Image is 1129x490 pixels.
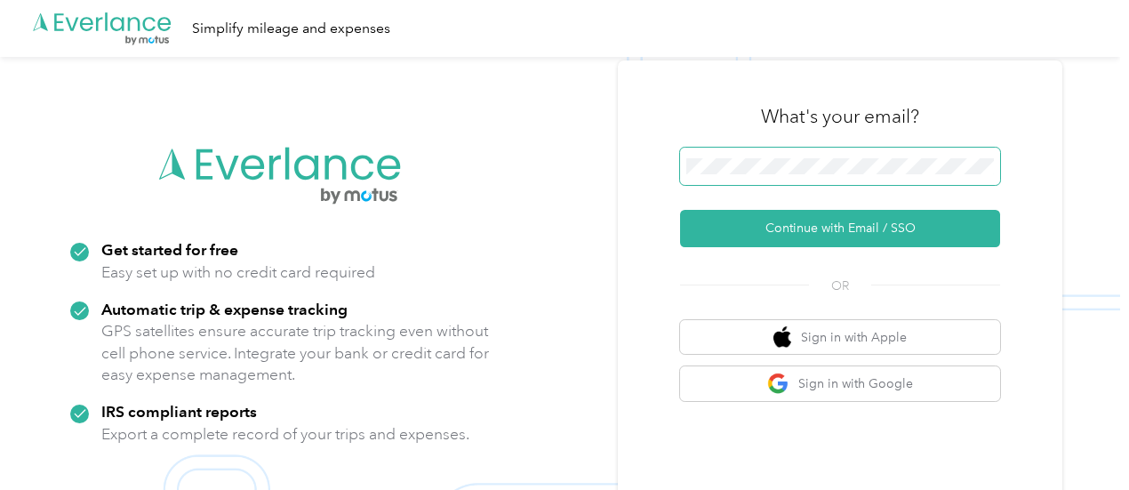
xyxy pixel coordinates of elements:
strong: Automatic trip & expense tracking [101,300,348,318]
button: Continue with Email / SSO [680,210,1000,247]
strong: Get started for free [101,240,238,259]
button: google logoSign in with Google [680,366,1000,401]
p: GPS satellites ensure accurate trip tracking even without cell phone service. Integrate your bank... [101,320,490,386]
strong: IRS compliant reports [101,402,257,421]
img: apple logo [773,326,791,349]
button: apple logoSign in with Apple [680,320,1000,355]
span: OR [809,277,871,295]
div: Simplify mileage and expenses [192,18,390,40]
p: Easy set up with no credit card required [101,261,375,284]
p: Export a complete record of your trips and expenses. [101,423,469,446]
h3: What's your email? [761,104,919,129]
img: google logo [767,373,789,395]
